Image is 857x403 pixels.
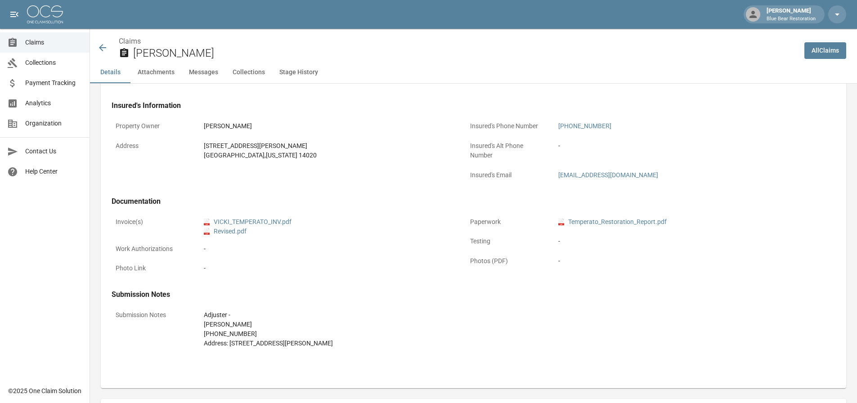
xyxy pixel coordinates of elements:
[466,213,547,231] p: Paperwork
[763,6,819,22] div: [PERSON_NAME]
[558,122,611,130] a: [PHONE_NUMBER]
[8,386,81,395] div: © 2025 One Claim Solution
[804,42,846,59] a: AllClaims
[466,252,547,270] p: Photos (PDF)
[558,237,806,246] div: -
[225,62,272,83] button: Collections
[204,121,451,131] div: [PERSON_NAME]
[25,119,82,128] span: Organization
[119,37,141,45] a: Claims
[466,233,547,250] p: Testing
[112,290,810,299] h4: Submission Notes
[466,137,547,164] p: Insured's Alt Phone Number
[204,310,806,348] div: Adjuster - [PERSON_NAME] [PHONE_NUMBER] Address: [STREET_ADDRESS][PERSON_NAME]
[90,62,857,83] div: anchor tabs
[204,141,451,151] div: [STREET_ADDRESS][PERSON_NAME]
[558,217,667,227] a: pdfTemperato_Restoration_Report.pdf
[204,227,247,236] a: pdfRevised.pdf
[133,47,797,60] h2: [PERSON_NAME]
[27,5,63,23] img: ocs-logo-white-transparent.png
[130,62,182,83] button: Attachments
[112,213,193,231] p: Invoice(s)
[25,58,82,67] span: Collections
[204,151,451,160] div: [GEOGRAPHIC_DATA] , [US_STATE] 14020
[112,240,193,258] p: Work Authorizations
[25,78,82,88] span: Payment Tracking
[558,141,806,151] div: -
[204,244,451,254] div: -
[112,117,193,135] p: Property Owner
[466,166,547,184] p: Insured's Email
[558,256,806,266] div: -
[767,15,816,23] p: Blue Bear Restoration
[466,117,547,135] p: Insured's Phone Number
[182,62,225,83] button: Messages
[558,171,658,179] a: [EMAIL_ADDRESS][DOMAIN_NAME]
[112,101,810,110] h4: Insured's Information
[25,99,82,108] span: Analytics
[112,306,193,324] p: Submission Notes
[204,217,292,227] a: pdfVICKI_TEMPERATO_INV.pdf
[112,197,810,206] h4: Documentation
[112,260,193,277] p: Photo Link
[25,38,82,47] span: Claims
[90,62,130,83] button: Details
[272,62,325,83] button: Stage History
[25,167,82,176] span: Help Center
[5,5,23,23] button: open drawer
[25,147,82,156] span: Contact Us
[112,137,193,155] p: Address
[119,36,797,47] nav: breadcrumb
[204,264,451,273] div: -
